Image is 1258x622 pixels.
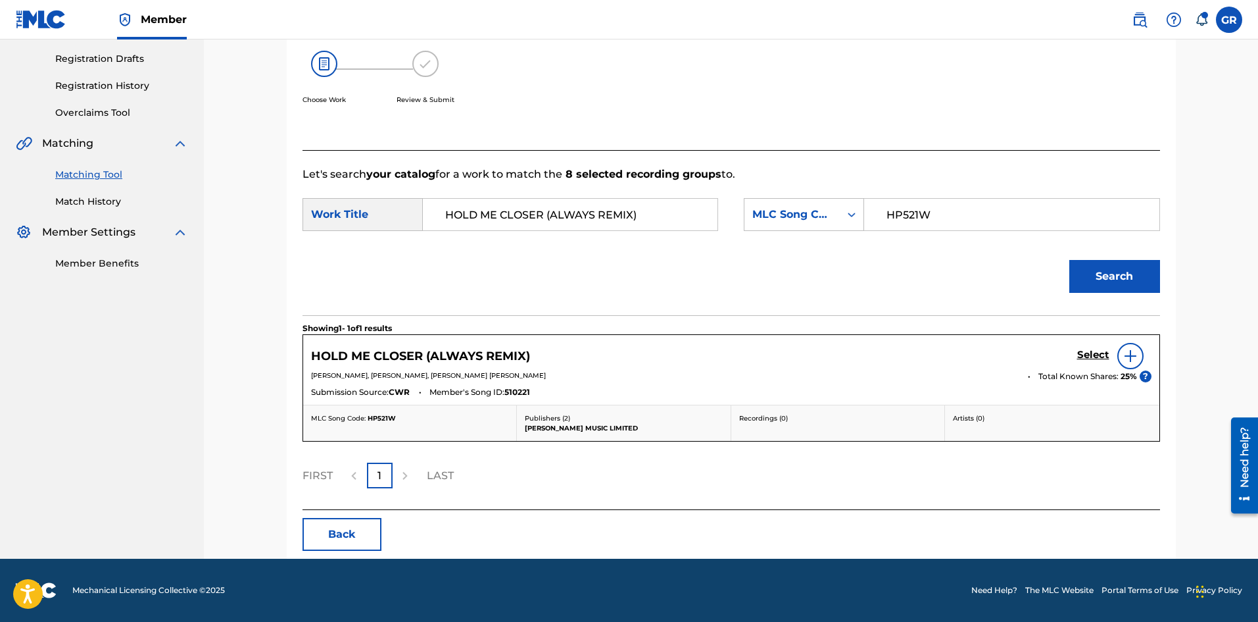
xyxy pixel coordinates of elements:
[412,51,439,77] img: 173f8e8b57e69610e344.svg
[739,413,937,423] p: Recordings ( 0 )
[1123,348,1138,364] img: info
[42,224,135,240] span: Member Settings
[16,224,32,240] img: Member Settings
[1161,7,1187,33] div: Help
[16,136,32,151] img: Matching
[525,423,723,433] p: [PERSON_NAME] MUSIC LIMITED
[1101,584,1178,596] a: Portal Terms of Use
[302,518,381,551] button: Back
[1121,371,1137,382] span: 25 %
[504,386,530,398] span: 510221
[55,257,188,271] a: Member Benefits
[302,95,346,105] p: Choose Work
[72,584,225,596] span: Mechanical Licensing Collective © 2025
[1192,559,1258,622] iframe: Chat Widget
[1166,12,1182,28] img: help
[1132,12,1148,28] img: search
[752,207,832,222] div: MLC Song Code
[55,195,188,209] a: Match History
[55,79,188,93] a: Registration History
[311,51,337,77] img: 26af456c4569493f7445.svg
[1077,349,1109,361] h5: Select
[311,349,530,364] h5: HOLD ME CLOSER (ALWAYS REMIX)
[971,584,1017,596] a: Need Help?
[429,386,504,398] span: Member's Song ID:
[16,583,57,598] img: logo
[302,182,1160,315] form: Search Form
[141,12,187,27] span: Member
[55,168,188,182] a: Matching Tool
[389,386,410,398] span: CWR
[1140,371,1151,382] span: ?
[1126,7,1153,33] a: Public Search
[311,386,389,398] span: Submission Source:
[311,414,366,423] span: MLC Song Code:
[1216,7,1242,33] div: User Menu
[117,12,133,28] img: Top Rightsholder
[302,468,333,484] p: FIRST
[525,413,723,423] p: Publishers ( 2 )
[55,106,188,120] a: Overclaims Tool
[302,167,1160,182] p: Let's search for a work to match the to.
[397,95,454,105] p: Review & Submit
[562,168,721,180] strong: 8 selected recording groups
[377,468,381,484] p: 1
[55,52,188,66] a: Registration Drafts
[311,371,546,380] span: [PERSON_NAME], [PERSON_NAME], [PERSON_NAME] [PERSON_NAME]
[1196,572,1204,611] div: Drag
[172,224,188,240] img: expand
[1195,13,1208,26] div: Notifications
[1069,260,1160,293] button: Search
[172,136,188,151] img: expand
[366,168,435,180] strong: your catalog
[368,414,396,423] span: HP521W
[1186,584,1242,596] a: Privacy Policy
[1221,413,1258,519] iframe: Resource Center
[953,413,1151,423] p: Artists ( 0 )
[1025,584,1094,596] a: The MLC Website
[42,136,93,151] span: Matching
[302,323,392,334] p: Showing 1 - 1 of 1 results
[427,468,454,484] p: LAST
[1038,371,1121,382] span: Total Known Shares:
[16,10,66,29] img: MLC Logo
